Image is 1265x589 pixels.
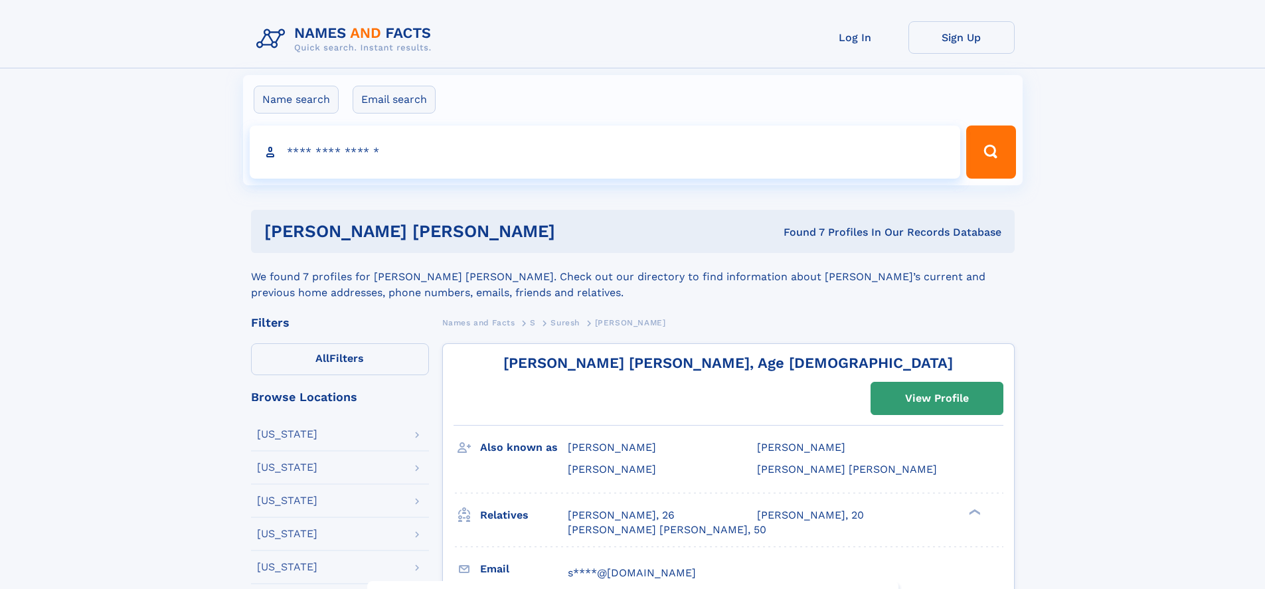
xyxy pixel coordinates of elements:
[254,86,339,114] label: Name search
[257,562,317,572] div: [US_STATE]
[353,86,436,114] label: Email search
[251,391,429,403] div: Browse Locations
[568,463,656,475] span: [PERSON_NAME]
[530,314,536,331] a: S
[550,318,580,327] span: Suresh
[257,529,317,539] div: [US_STATE]
[250,126,961,179] input: search input
[966,126,1015,179] button: Search Button
[757,441,845,454] span: [PERSON_NAME]
[568,523,766,537] a: [PERSON_NAME] [PERSON_NAME], 50
[315,352,329,365] span: All
[257,429,317,440] div: [US_STATE]
[871,382,1003,414] a: View Profile
[251,253,1015,301] div: We found 7 profiles for [PERSON_NAME] [PERSON_NAME]. Check out our directory to find information ...
[264,223,669,240] h1: [PERSON_NAME] [PERSON_NAME]
[966,507,981,516] div: ❯
[908,21,1015,54] a: Sign Up
[480,436,568,459] h3: Also known as
[530,318,536,327] span: S
[757,463,937,475] span: [PERSON_NAME] [PERSON_NAME]
[669,225,1001,240] div: Found 7 Profiles In Our Records Database
[503,355,953,371] a: [PERSON_NAME] [PERSON_NAME], Age [DEMOGRAPHIC_DATA]
[550,314,580,331] a: Suresh
[257,462,317,473] div: [US_STATE]
[251,317,429,329] div: Filters
[757,508,864,523] a: [PERSON_NAME], 20
[257,495,317,506] div: [US_STATE]
[568,441,656,454] span: [PERSON_NAME]
[442,314,515,331] a: Names and Facts
[480,558,568,580] h3: Email
[595,318,666,327] span: [PERSON_NAME]
[568,508,675,523] a: [PERSON_NAME], 26
[251,21,442,57] img: Logo Names and Facts
[251,343,429,375] label: Filters
[802,21,908,54] a: Log In
[480,504,568,527] h3: Relatives
[905,383,969,414] div: View Profile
